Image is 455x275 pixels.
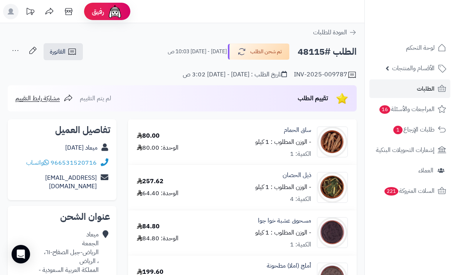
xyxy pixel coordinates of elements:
[379,105,390,114] span: 16
[267,262,311,270] a: أملج (املا) مطحونة
[393,124,435,135] span: طلبات الإرجاع
[406,42,435,53] span: لوحة التحكم
[137,189,179,198] div: الوحدة: 64.40
[379,104,435,115] span: المراجعات والأسئلة
[392,63,435,74] span: الأقسام والمنتجات
[15,94,60,103] span: مشاركة رابط التقييم
[228,44,290,60] button: تم شحن الطلب
[298,44,357,60] h2: الطلب #48115
[369,182,450,200] a: السلات المتروكة221
[369,100,450,118] a: المراجعات والأسئلة16
[317,172,347,203] img: 1650694361-Hosetail-90x90.jpg
[26,158,49,167] a: واتساب
[369,120,450,139] a: طلبات الإرجاع1
[283,171,311,180] a: ذيل الحصان
[313,28,347,37] span: العودة للطلبات
[258,216,311,225] a: مسحوق عشبة خوا جوا
[376,145,435,155] span: إشعارات التحويلات البنكية
[14,212,110,221] h2: عنوان الشحن
[417,83,435,94] span: الطلبات
[12,245,30,263] div: Open Intercom Messenger
[45,173,97,191] a: [EMAIL_ADDRESS][DOMAIN_NAME]
[255,228,311,237] small: - الوزن المطلوب : 1 كيلو
[50,47,66,56] span: الفاتورة
[65,143,98,152] a: ميعاد [DATE]
[137,177,163,186] div: 257.62
[369,39,450,57] a: لوحة التحكم
[290,150,311,159] div: الكمية: 1
[255,182,311,192] small: - الوزن المطلوب : 1 كيلو
[393,126,403,134] span: 1
[51,158,97,167] a: 966531520716
[284,126,311,135] a: ساق الحمام
[137,132,160,140] div: 80.00
[369,79,450,98] a: الطلبات
[384,186,435,196] span: السلات المتروكة
[107,4,123,19] img: ai-face.png
[403,6,448,22] img: logo-2.png
[290,240,311,249] div: الكمية: 1
[317,217,347,248] img: 1661783270-Alkanet%20Powder-90x90.jpg
[369,161,450,180] a: العملاء
[369,141,450,159] a: إشعارات التحويلات البنكية
[137,234,179,243] div: الوحدة: 84.80
[313,28,357,37] a: العودة للطلبات
[20,4,40,21] a: تحديثات المنصة
[317,127,347,157] img: 1645466698-Verbena%20Officinalis-90x90.jpg
[14,125,110,135] h2: تفاصيل العميل
[137,143,179,152] div: الوحدة: 80.00
[168,48,227,56] small: [DATE] - [DATE] 10:03 ص
[298,94,328,103] span: تقييم الطلب
[255,137,311,147] small: - الوزن المطلوب : 1 كيلو
[80,94,111,103] span: لم يتم التقييم
[290,195,311,204] div: الكمية: 4
[15,94,73,103] a: مشاركة رابط التقييم
[44,43,83,60] a: الفاتورة
[92,7,104,16] span: رفيق
[418,165,433,176] span: العملاء
[183,70,287,79] div: تاريخ الطلب : [DATE] - [DATE] 3:02 ص
[137,222,160,231] div: 84.80
[294,70,357,79] div: INV-2025-009787
[384,187,398,196] span: 221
